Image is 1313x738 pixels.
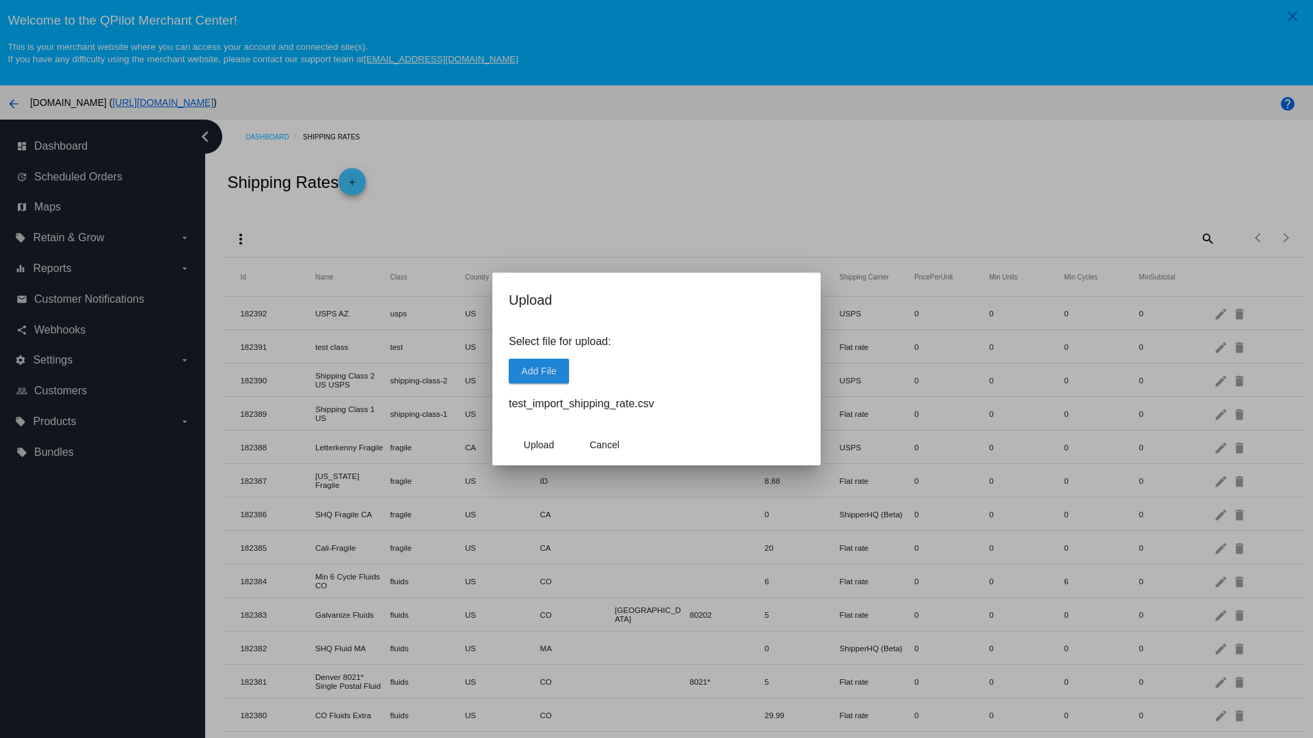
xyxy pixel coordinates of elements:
h4: test_import_shipping_rate.csv [509,398,804,410]
button: Close dialog [574,433,635,457]
span: Add File [521,366,556,377]
button: Upload [509,433,569,457]
button: Add File [509,359,569,383]
span: Upload [524,439,554,450]
span: Cancel [589,439,620,450]
h2: Upload [509,289,804,311]
p: Select file for upload: [509,336,804,348]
